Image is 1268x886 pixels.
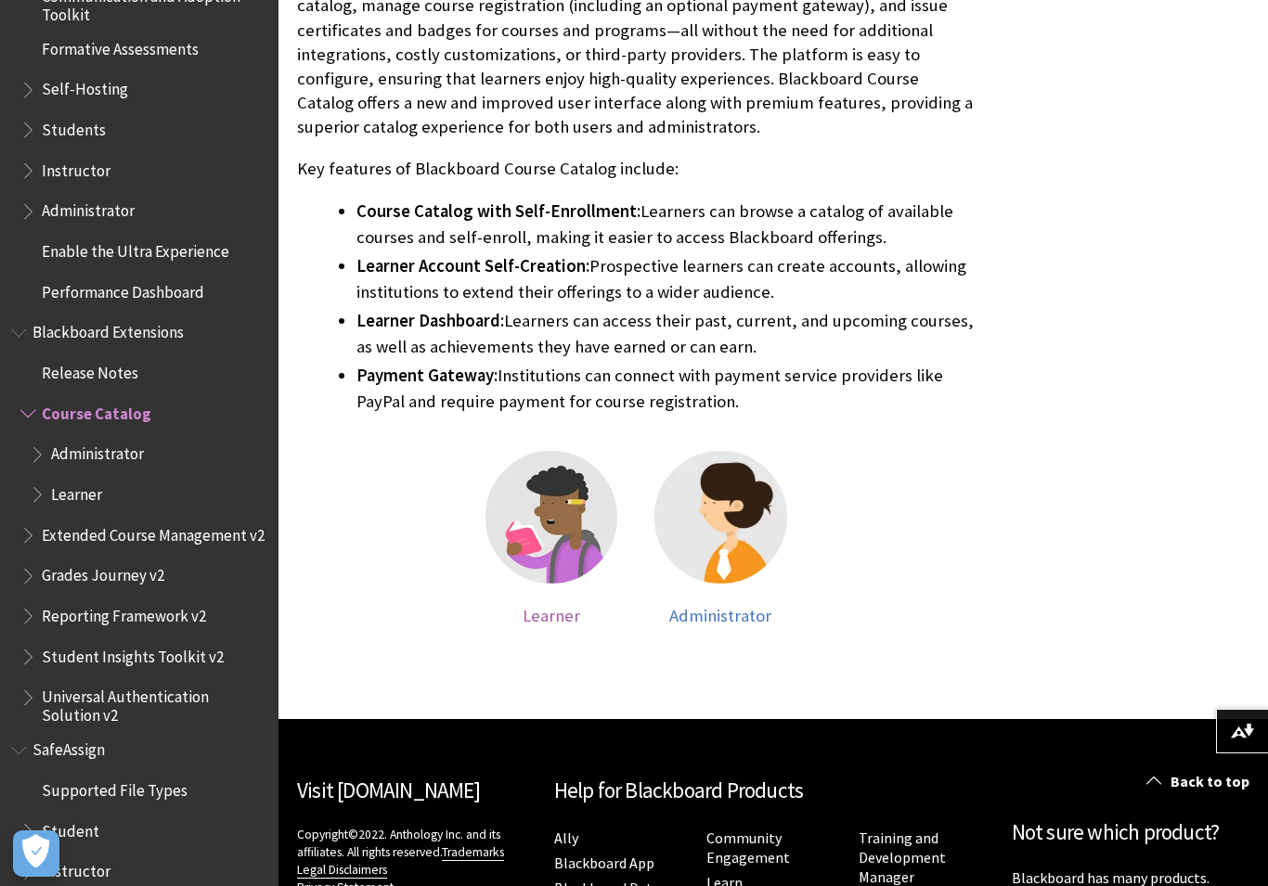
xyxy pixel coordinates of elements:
[485,451,618,584] img: Learner help
[42,33,199,58] span: Formative Assessments
[669,605,771,626] span: Administrator
[42,74,128,99] span: Self-Hosting
[297,777,480,803] a: Visit [DOMAIN_NAME]
[554,775,993,807] h2: Help for Blackboard Products
[42,682,265,725] span: Universal Authentication Solution v2
[42,196,135,221] span: Administrator
[297,862,387,879] a: Legal Disclaimers
[706,828,790,867] a: Community Engagement
[356,363,975,415] li: Institutions can connect with payment service providers like PayPal and require payment for cours...
[356,253,975,305] li: Prospective learners can create accounts, allowing institutions to extend their offerings to a wi...
[356,200,640,222] span: Course Catalog with Self-Enrollment:
[42,236,229,261] span: Enable the Ultra Experience
[1012,816,1250,849] h2: Not sure which product?
[42,114,106,139] span: Students
[42,398,151,423] span: Course Catalog
[42,520,265,545] span: Extended Course Management v2
[42,357,138,382] span: Release Notes
[485,451,618,626] a: Learner help Learner
[442,844,504,861] a: Trademarks
[356,308,975,360] li: Learners can access their past, current, and upcoming courses, as well as achievements they have ...
[51,439,144,464] span: Administrator
[11,317,267,725] nav: Book outline for Blackboard Extensions
[554,828,578,848] a: Ally
[42,155,110,180] span: Instructor
[42,276,204,302] span: Performance Dashboard
[51,479,102,504] span: Learner
[654,451,787,584] img: Administrator help
[356,199,975,250] li: Learners can browse a catalog of available courses and self-enroll, making it easier to access Bl...
[42,560,164,585] span: Grades Journey v2
[654,451,787,626] a: Administrator help Administrator
[356,255,589,276] span: Learner Account Self-Creation:
[297,157,975,181] p: Key features of Blackboard Course Catalog include:
[554,854,654,873] a: Blackboard App
[356,365,498,386] span: Payment Gateway:
[42,856,110,881] span: Instructor
[32,317,184,342] span: Blackboard Extensions
[32,735,105,760] span: SafeAssign
[1132,764,1268,799] a: Back to top
[356,310,504,331] span: Learner Dashboard:
[42,600,206,625] span: Reporting Framework v2
[42,815,99,841] span: Student
[42,775,188,800] span: Supported File Types
[523,605,580,626] span: Learner
[42,641,224,666] span: Student Insights Toolkit v2
[13,830,59,877] button: Open Preferences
